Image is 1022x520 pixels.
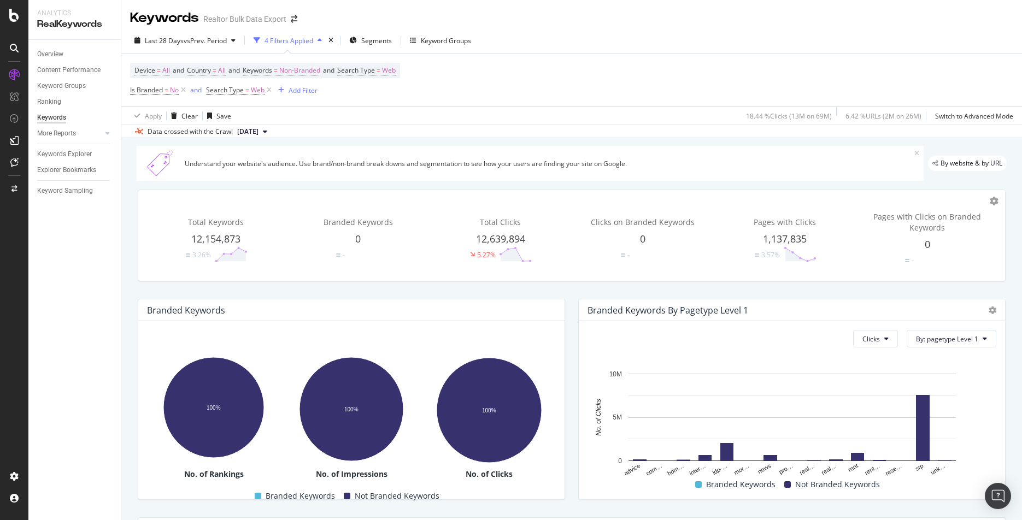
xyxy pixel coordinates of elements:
button: Last 28 DaysvsPrev. Period [130,32,240,49]
text: 100% [207,404,221,410]
div: Data crossed with the Crawl [148,127,233,137]
div: - [343,250,345,259]
div: Explorer Bookmarks [37,164,96,176]
text: advice [623,463,642,477]
button: Save [203,107,231,125]
span: No [170,82,179,98]
button: Add Filter [274,84,318,97]
span: Last 28 Days [145,36,184,45]
text: 100% [482,407,496,413]
div: Keyword Sampling [37,185,93,197]
span: = [377,66,380,75]
svg: 0 [357,246,390,263]
span: Is Branded [130,85,163,94]
div: times [326,35,336,46]
span: and [228,66,240,75]
button: and [190,85,202,95]
div: Apply [145,111,162,121]
div: Keyword Groups [421,36,471,45]
span: Non-Branded [279,63,320,78]
div: arrow-right-arrow-left [291,15,297,23]
div: Ranking [37,96,61,108]
span: Not Branded Keywords [795,478,880,491]
button: Switch to Advanced Mode [931,107,1013,125]
span: Total Keywords [188,217,244,227]
div: No. of Impressions [285,469,418,480]
span: All [218,63,226,78]
span: = [245,85,249,94]
div: Branded Keywords By pagetype Level 1 [588,305,748,316]
div: Keywords Explorer [37,149,92,160]
div: 4 Filters Applied [265,36,313,45]
span: 12,154,873 [191,232,240,245]
img: Xn5yXbTLC6GvtKIoinKAiP4Hm0QJ922KvQwAAAAASUVORK5CYII= [141,150,180,176]
text: 10M [609,370,622,378]
span: 0 [640,232,645,245]
img: Equal [905,259,909,262]
a: Keyword Groups [37,80,113,92]
span: = [274,66,278,75]
span: By: pagetype Level 1 [916,334,978,344]
div: legacy label [928,156,1007,171]
div: Content Performance [37,64,101,76]
div: Keyword Groups [37,80,86,92]
div: Open Intercom Messenger [985,483,1011,509]
span: Search Type [206,85,244,94]
span: 0 [355,232,361,245]
span: = [157,66,161,75]
span: Not Branded Keywords [355,489,439,503]
span: Keywords [243,66,272,75]
span: and [323,66,334,75]
button: 4 Filters Applied [249,32,326,49]
a: Ranking [37,96,113,108]
div: 5.27% [477,250,496,259]
button: Clicks [853,330,898,347]
span: 1,137,835 [763,232,807,245]
img: Equal [336,253,340,257]
div: Understand your website's audience. Use brand/non-brand break downs and segmentation to see how y... [185,159,914,168]
div: Keywords [130,9,199,27]
text: 100% [344,406,359,412]
a: Keywords Explorer [37,149,113,160]
span: Web [251,82,265,98]
div: 6.42 % URLs ( 2M on 26M ) [845,111,921,121]
span: Country [187,66,211,75]
a: Explorer Bookmarks [37,164,113,176]
div: 18.44 % Clicks ( 13M on 69M ) [746,111,832,121]
div: Clear [181,111,198,121]
div: Overview [37,49,63,60]
div: No. of Rankings [147,469,280,480]
span: Device [134,66,155,75]
span: 2025 Jan. 17th [237,127,259,137]
a: Keyword Sampling [37,185,113,197]
img: Equal [755,253,759,257]
div: 3.26% [192,250,211,259]
span: Branded Keywords [706,478,776,491]
span: Pages with Clicks on Branded Keywords [873,211,981,233]
div: A chart. [588,368,997,477]
span: = [213,66,216,75]
span: Total Clicks [480,217,521,227]
span: and [173,66,184,75]
div: Branded Keywords [147,305,225,316]
svg: A chart. [422,352,556,469]
button: Segments [345,32,396,49]
span: Web [382,63,396,78]
text: news [756,462,772,475]
svg: A chart. [285,352,418,467]
button: [DATE] [233,125,272,138]
span: Clicks on Branded Keywords [591,217,695,227]
div: 3.57% [761,250,780,259]
div: - [912,256,914,265]
span: All [162,63,170,78]
a: More Reports [37,128,102,139]
a: Keywords [37,112,113,123]
a: Overview [37,49,113,60]
div: No. of Clicks [422,469,556,480]
div: Analytics [37,9,112,18]
svg: A chart. [147,352,280,463]
span: Segments [361,36,392,45]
